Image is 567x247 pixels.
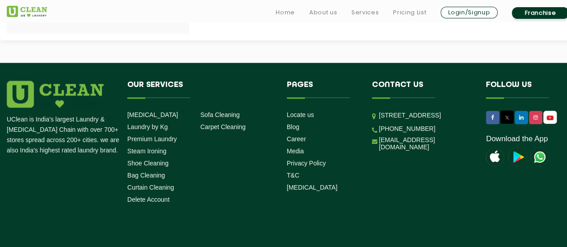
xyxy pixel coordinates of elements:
[23,23,99,30] div: Domain: [DOMAIN_NAME]
[379,125,435,132] a: [PHONE_NUMBER]
[127,135,177,143] a: Premium Laundry
[486,148,504,166] img: apple-icon.png
[379,136,472,151] a: [EMAIL_ADDRESS][DOMAIN_NAME]
[351,7,379,18] a: Services
[127,147,166,155] a: Steam Ironing
[276,7,295,18] a: Home
[127,184,174,191] a: Curtain Cleaning
[287,135,306,143] a: Career
[127,196,169,203] a: Delete Account
[531,148,549,166] img: UClean Laundry and Dry Cleaning
[486,134,548,143] a: Download the App
[127,81,273,98] h4: Our Services
[7,81,104,108] img: logo.png
[99,53,151,59] div: Keywords by Traffic
[287,160,326,167] a: Privacy Policy
[14,23,22,30] img: website_grey.svg
[486,81,565,98] h4: Follow us
[372,81,472,98] h4: Contact us
[287,147,304,155] a: Media
[200,111,240,118] a: Sofa Cleaning
[127,160,169,167] a: Shoe Cleaning
[127,123,168,130] a: Laundry by Kg
[287,123,299,130] a: Blog
[287,184,338,191] a: [MEDICAL_DATA]
[25,14,44,22] div: v 4.0.25
[7,114,121,156] p: UClean is India's largest Laundry & [MEDICAL_DATA] Chain with over 700+ stores spread across 200+...
[309,7,337,18] a: About us
[393,7,426,18] a: Pricing List
[127,111,178,118] a: [MEDICAL_DATA]
[508,148,526,166] img: playstoreicon.png
[544,113,556,122] img: UClean Laundry and Dry Cleaning
[7,6,47,17] img: UClean Laundry and Dry Cleaning
[441,7,498,18] a: Login/Signup
[127,172,165,179] a: Bag Cleaning
[287,172,299,179] a: T&C
[287,111,314,118] a: Locate us
[24,52,31,59] img: tab_domain_overview_orange.svg
[200,123,246,130] a: Carpet Cleaning
[287,81,359,98] h4: Pages
[14,14,22,22] img: logo_orange.svg
[34,53,80,59] div: Domain Overview
[89,52,96,59] img: tab_keywords_by_traffic_grey.svg
[379,110,472,121] p: [STREET_ADDRESS]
